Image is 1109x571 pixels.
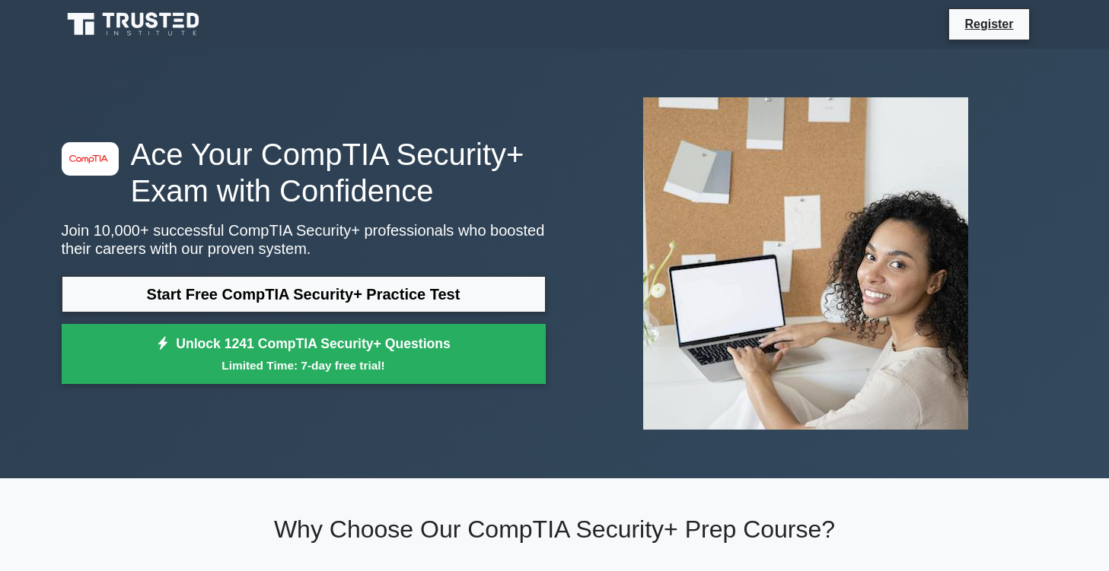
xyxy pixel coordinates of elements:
[955,14,1022,33] a: Register
[81,357,527,374] small: Limited Time: 7-day free trial!
[62,515,1048,544] h2: Why Choose Our CompTIA Security+ Prep Course?
[62,276,546,312] a: Start Free CompTIA Security+ Practice Test
[62,136,546,209] h1: Ace Your CompTIA Security+ Exam with Confidence
[62,221,546,258] p: Join 10,000+ successful CompTIA Security+ professionals who boosted their careers with our proven...
[62,324,546,385] a: Unlock 1241 CompTIA Security+ QuestionsLimited Time: 7-day free trial!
